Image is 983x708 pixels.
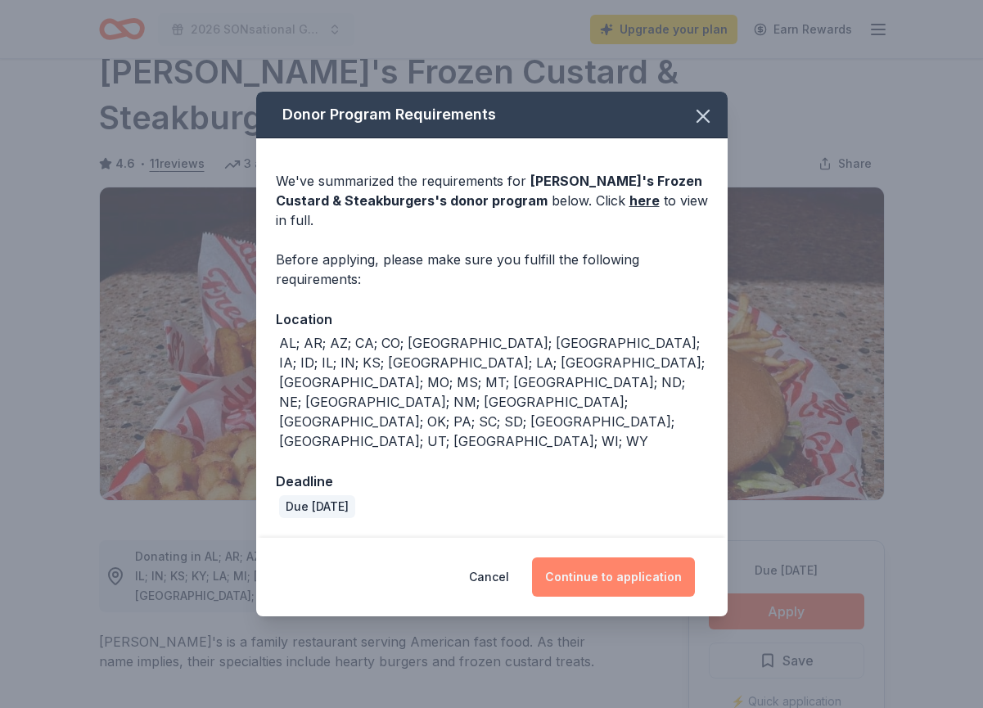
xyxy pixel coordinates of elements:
[276,171,708,230] div: We've summarized the requirements for below. Click to view in full.
[256,92,728,138] div: Donor Program Requirements
[279,333,708,451] div: AL; AR; AZ; CA; CO; [GEOGRAPHIC_DATA]; [GEOGRAPHIC_DATA]; IA; ID; IL; IN; KS; [GEOGRAPHIC_DATA]; ...
[469,557,509,597] button: Cancel
[276,471,708,492] div: Deadline
[532,557,695,597] button: Continue to application
[276,250,708,289] div: Before applying, please make sure you fulfill the following requirements:
[276,309,708,330] div: Location
[279,495,355,518] div: Due [DATE]
[629,191,660,210] a: here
